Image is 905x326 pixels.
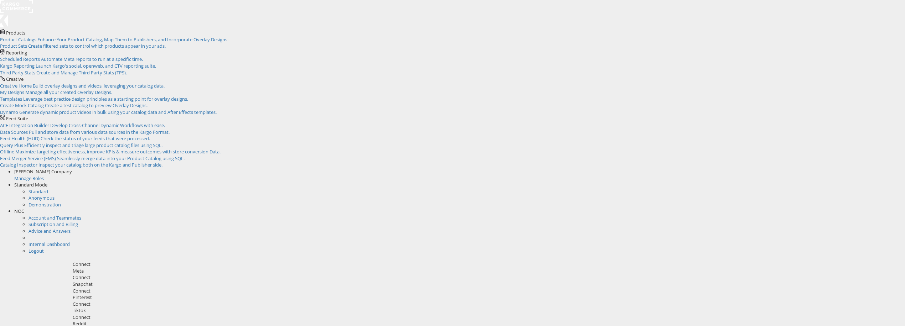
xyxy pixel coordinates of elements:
[29,129,170,135] span: Pull and store data from various data sources in the Kargo Format.
[14,175,44,182] a: Manage Roles
[24,142,162,148] span: Efficiently inspect and triage large product catalog files using SQL.
[6,30,25,36] span: Products
[73,294,900,301] div: Pinterest
[29,195,55,201] a: Anonymous
[29,221,78,227] a: Subscription and Billing
[23,96,188,102] span: Leverage best practice design principles as a starting point for overlay designs.
[25,89,112,95] span: Manage all your created Overlay Designs.
[14,208,24,214] span: NOC
[73,307,900,314] div: Tiktok
[73,274,900,281] div: Connect
[29,241,70,247] a: Internal Dashboard
[37,36,228,43] span: Enhance Your Product Catalog, Map Them to Publishers, and Incorporate Overlay Designs.
[29,228,71,234] a: Advice and Answers
[50,122,165,128] span: Develop Cross-Channel Dynamic Workflows with ease.
[73,261,900,268] div: Connect
[29,248,44,254] a: Logout
[73,288,900,294] div: Connect
[73,314,900,321] div: Connect
[45,102,148,109] span: Create a test catalog to preview Overlay Designs.
[38,162,162,168] span: Inspect your catalog both on the Kargo and Publisher side.
[29,215,81,221] a: Account and Teammates
[6,49,27,56] span: Reporting
[14,182,47,188] span: Standard Mode
[15,148,221,155] span: Maximize targeting effectiveness, improve KPIs & measure outcomes with store conversion Data.
[33,83,165,89] span: Build overlay designs and videos, leveraging your catalog data.
[6,76,24,82] span: Creative
[29,201,61,208] a: Demonstration
[36,63,156,69] span: Launch Kargo's social, openweb, and CTV reporting suite.
[19,109,217,115] span: Generate dynamic product videos in bulk using your catalog data and After Effects templates.
[6,115,28,122] span: Feed Suite
[36,69,127,76] span: Create and Manage Third Party Stats (TPS).
[41,135,150,142] span: Check the status of your feeds that were processed.
[73,281,900,288] div: Snapchat
[73,301,900,307] div: Connect
[29,188,48,195] a: Standard
[73,268,900,274] div: Meta
[28,43,166,49] span: Create filtered sets to control which products appear in your ads.
[41,56,143,62] span: Automate Meta reports to run at a specific time.
[14,168,72,175] span: [PERSON_NAME] Company
[57,155,185,162] span: Seamlessly merge data into your Product Catalog using SQL.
